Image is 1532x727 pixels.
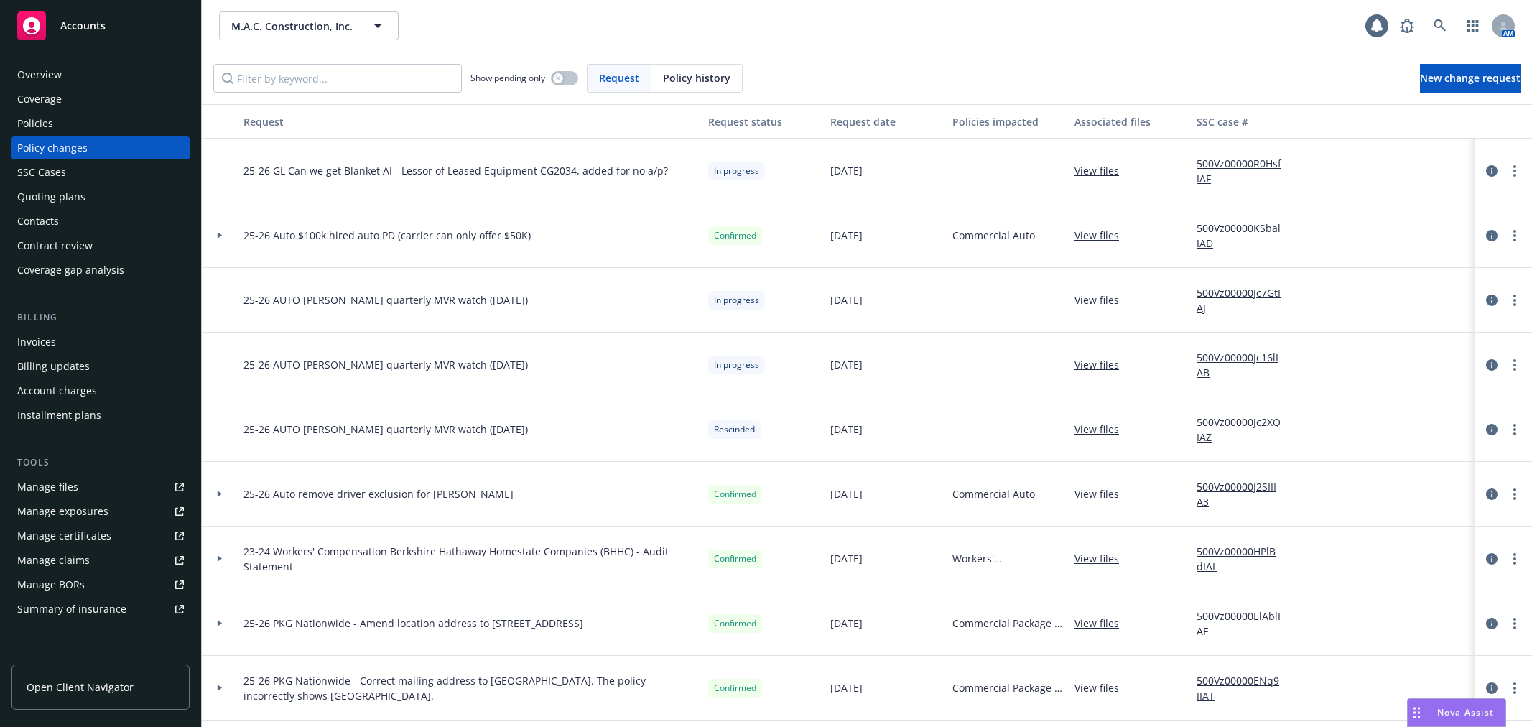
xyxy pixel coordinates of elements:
a: circleInformation [1483,615,1500,632]
a: Installment plans [11,404,190,427]
span: Confirmed [714,617,756,630]
span: 25-26 Auto $100k hired auto PD (carrier can only offer $50K) [243,228,531,243]
a: Summary of insurance [11,598,190,621]
button: Request [238,104,702,139]
a: Contract review [11,234,190,257]
a: View files [1074,228,1131,243]
button: Nova Assist [1407,698,1506,727]
a: 500Vz00000ElAblIAF [1197,608,1293,639]
div: Toggle Row Expanded [202,268,238,333]
div: Invoices [17,330,56,353]
a: Manage exposures [11,500,190,523]
div: Policies impacted [952,114,1063,129]
a: more [1506,162,1523,180]
a: Policy changes [11,136,190,159]
span: 23-24 Workers' Compensation Berkshire Hathaway Homestate Companies (BHHC) - Audit Statement [243,544,697,574]
a: View files [1074,357,1131,372]
span: 25-26 AUTO [PERSON_NAME] quarterly MVR watch ([DATE]) [243,357,528,372]
div: Coverage [17,88,62,111]
a: more [1506,615,1523,632]
span: [DATE] [830,292,863,307]
a: Report a Bug [1393,11,1421,40]
div: Associated files [1074,114,1185,129]
a: circleInformation [1483,356,1500,374]
span: Show pending only [470,72,545,84]
span: Accounts [60,20,106,32]
div: Toggle Row Expanded [202,527,238,591]
span: Commercial Package - [PERSON_NAME] [STREET_ADDRESS][PERSON_NAME] [952,616,1063,631]
a: 500Vz00000Jc16lIAB [1197,350,1293,380]
div: Coverage gap analysis [17,259,124,282]
span: Policy history [663,70,730,85]
input: Filter by keyword... [213,64,462,93]
div: Toggle Row Expanded [202,462,238,527]
div: Toggle Row Expanded [202,139,238,203]
a: View files [1074,292,1131,307]
div: SSC case # [1197,114,1293,129]
div: Drag to move [1408,699,1426,726]
span: 25-26 Auto remove driver exclusion for [PERSON_NAME] [243,486,514,501]
div: Policy changes [17,136,88,159]
span: New change request [1420,71,1521,85]
div: Summary of insurance [17,598,126,621]
span: Confirmed [714,229,756,242]
a: Invoices [11,330,190,353]
a: View files [1074,163,1131,178]
a: more [1506,421,1523,438]
span: [DATE] [830,422,863,437]
button: Policies impacted [947,104,1069,139]
a: Accounts [11,6,190,46]
a: Search [1426,11,1454,40]
span: In progress [714,294,759,307]
a: circleInformation [1483,227,1500,244]
div: Account charges [17,379,97,402]
a: 500Vz00000R0HsfIAF [1197,156,1293,186]
span: Open Client Navigator [27,680,134,695]
div: Request status [708,114,819,129]
span: 25-26 PKG Nationwide - Correct mailing address to [GEOGRAPHIC_DATA]. The policy incorrectly shows... [243,673,697,703]
a: more [1506,227,1523,244]
div: SSC Cases [17,161,66,184]
div: Manage files [17,476,78,499]
span: Nova Assist [1437,706,1494,718]
div: Toggle Row Expanded [202,333,238,397]
a: Account charges [11,379,190,402]
div: Toggle Row Expanded [202,656,238,721]
div: Policies [17,112,53,135]
a: 500Vz00000HPlBdIAL [1197,544,1293,574]
span: Commercial Package - [PERSON_NAME] [STREET_ADDRESS][PERSON_NAME] [952,680,1063,695]
a: Manage files [11,476,190,499]
a: View files [1074,486,1131,501]
span: Request [599,70,639,85]
a: Billing updates [11,355,190,378]
a: SSC Cases [11,161,190,184]
a: circleInformation [1483,292,1500,309]
a: View files [1074,680,1131,695]
span: M.A.C. Construction, Inc. [231,19,356,34]
a: Overview [11,63,190,86]
span: Confirmed [714,488,756,501]
span: [DATE] [830,616,863,631]
div: Billing [11,310,190,325]
span: Confirmed [714,682,756,695]
span: In progress [714,358,759,371]
a: New change request [1420,64,1521,93]
span: [DATE] [830,163,863,178]
a: circleInformation [1483,162,1500,180]
a: more [1506,486,1523,503]
a: Coverage [11,88,190,111]
a: View files [1074,551,1131,566]
a: Contacts [11,210,190,233]
span: 25-26 GL Can we get Blanket AI - Lessor of Leased Equipment CG2034, added for no a/p? [243,163,668,178]
div: Manage exposures [17,500,108,523]
div: Billing updates [17,355,90,378]
div: Analytics hub [11,649,190,664]
div: Contract review [17,234,93,257]
span: Workers' Compensation [952,551,1063,566]
a: more [1506,356,1523,374]
button: Associated files [1069,104,1191,139]
a: circleInformation [1483,421,1500,438]
a: Policies [11,112,190,135]
span: [DATE] [830,486,863,501]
